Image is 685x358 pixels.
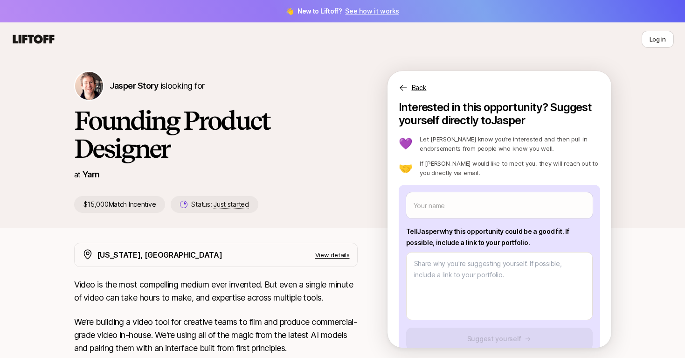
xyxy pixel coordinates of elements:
p: If [PERSON_NAME] would like to meet you, they will reach out to you directly via email. [420,159,600,177]
p: Tell Jasper why this opportunity could be a good fit . If possible, include a link to your portfo... [406,226,593,248]
p: is looking for [110,79,205,92]
a: Yarn [83,169,100,179]
span: Just started [214,200,249,209]
span: Jasper Story [110,81,159,91]
p: 💜 [399,138,413,149]
p: We’re building a video tool for creative teams to film and produce commercial-grade video in-hous... [74,316,358,355]
p: at [74,168,81,181]
img: Jasper Story [75,72,103,100]
p: [US_STATE], [GEOGRAPHIC_DATA] [97,249,222,261]
span: 👋 New to Liftoff? [286,6,399,17]
a: See how it works [345,7,399,15]
p: Video is the most compelling medium ever invented. But even a single minute of video can take hou... [74,278,358,304]
p: Interested in this opportunity? Suggest yourself directly to Jasper [399,101,600,127]
p: Let [PERSON_NAME] know you’re interested and then pull in endorsements from people who know you w... [420,134,600,153]
p: $15,000 Match Incentive [74,196,166,213]
p: Status: [191,199,249,210]
p: 🤝 [399,162,413,174]
h1: Founding Product Designer [74,106,358,162]
button: Log in [642,31,674,48]
p: Back [412,82,427,93]
p: View details [315,250,350,260]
